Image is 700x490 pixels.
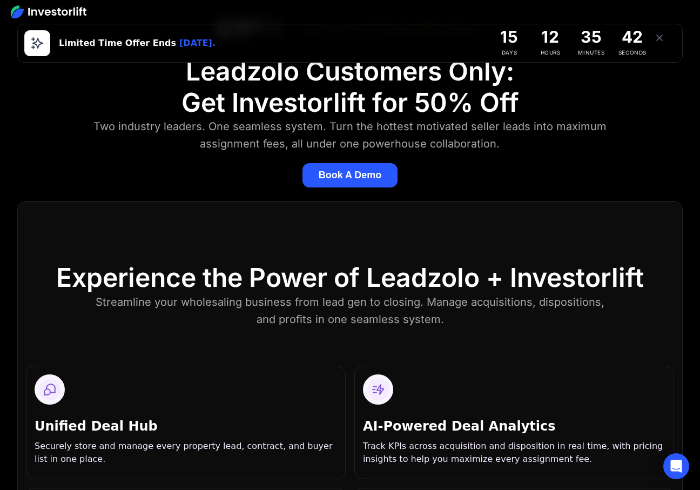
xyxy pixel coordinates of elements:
div: 12 [533,29,568,45]
div: Experience the Power of Leadzolo + Investorlift [56,262,644,293]
strong: [DATE]. [179,38,216,48]
div: Open Intercom Messenger [663,453,689,479]
div: 15 [492,29,527,45]
h3: Unified Deal Hub [35,418,337,436]
div: Two industry leaders. One seamless system. Turn the hottest motivated seller leads into maximum a... [70,118,630,152]
div: Minutes [574,47,609,58]
div: Securely store and manage every property lead, contract, and buyer list in one place. [35,440,337,466]
div: Leadzolo Customers Only: Get Investorlift for 50% Off [181,56,519,118]
div: Limited Time Offer Ends [59,37,176,50]
div: Days [492,47,527,58]
div: 35 [574,29,609,45]
div: 42 [615,29,650,45]
div: Hours [533,47,568,58]
button: Book A Demo [302,163,398,187]
div: Seconds [615,47,650,58]
div: Track KPIs across acquisition and disposition in real time, with pricing insights to help you max... [363,440,665,466]
div: Streamline your wholesaling business from lead gen to closing. Manage acquisitions, dispositions,... [91,293,609,328]
h3: AI-Powered Deal Analytics [363,418,665,436]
